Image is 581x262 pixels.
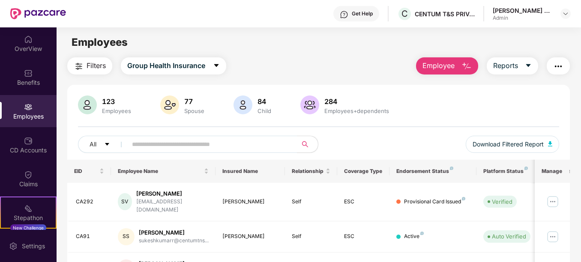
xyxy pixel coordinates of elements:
div: [EMAIL_ADDRESS][DOMAIN_NAME] [136,198,209,214]
div: Settings [19,242,48,250]
img: manageButton [546,195,560,208]
img: svg+xml;base64,PHN2ZyB4bWxucz0iaHR0cDovL3d3dy53My5vcmcvMjAwMC9zdmciIHhtbG5zOnhsaW5rPSJodHRwOi8vd3... [160,95,179,114]
span: Filters [87,60,106,71]
div: [PERSON_NAME] B S [493,6,553,15]
img: svg+xml;base64,PHN2ZyB4bWxucz0iaHR0cDovL3d3dy53My5vcmcvMjAwMC9zdmciIHdpZHRoPSIyNCIgaGVpZ2h0PSIyNC... [553,61,563,71]
div: SS [118,228,135,245]
img: svg+xml;base64,PHN2ZyB4bWxucz0iaHR0cDovL3d3dy53My5vcmcvMjAwMC9zdmciIHdpZHRoPSI4IiBoZWlnaHQ9IjgiIH... [462,197,465,200]
th: Insured Name [216,160,285,183]
span: caret-down [104,141,110,148]
img: svg+xml;base64,PHN2ZyBpZD0iSG9tZSIgeG1sbnM9Imh0dHA6Ly93d3cudzMub3JnLzIwMDAvc3ZnIiB3aWR0aD0iMjAiIG... [24,35,33,44]
div: [PERSON_NAME] [136,190,209,198]
img: svg+xml;base64,PHN2ZyB4bWxucz0iaHR0cDovL3d3dy53My5vcmcvMjAwMC9zdmciIHhtbG5zOnhsaW5rPSJodHRwOi8vd3... [300,95,319,114]
img: svg+xml;base64,PHN2ZyB4bWxucz0iaHR0cDovL3d3dy53My5vcmcvMjAwMC9zdmciIHhtbG5zOnhsaW5rPSJodHRwOi8vd3... [461,61,472,71]
div: 284 [323,97,391,106]
th: Coverage Type [337,160,389,183]
button: Filters [67,57,112,74]
th: EID [67,160,111,183]
div: sukeshkumarr@centumtns... [139,237,209,245]
div: Self [292,198,330,206]
div: ESC [344,198,383,206]
button: search [297,136,318,153]
div: Platform Status [483,168,530,175]
img: svg+xml;base64,PHN2ZyBpZD0iQ2xhaW0iIHhtbG5zPSJodHRwOi8vd3d3LnczLm9yZy8yMDAwL3N2ZyIgd2lkdGg9IjIwIi... [24,170,33,179]
span: Employees [72,36,128,48]
div: CA91 [76,232,104,241]
img: svg+xml;base64,PHN2ZyB4bWxucz0iaHR0cDovL3d3dy53My5vcmcvMjAwMC9zdmciIHdpZHRoPSI4IiBoZWlnaHQ9IjgiIH... [450,167,453,170]
img: svg+xml;base64,PHN2ZyBpZD0iQ0RfQWNjb3VudHMiIGRhdGEtbmFtZT0iQ0QgQWNjb3VudHMiIHhtbG5zPSJodHRwOi8vd3... [24,137,33,145]
th: Employee Name [111,160,216,183]
span: Reports [493,60,518,71]
div: New Challenge [10,224,46,231]
div: Stepathon [1,214,56,222]
button: Allcaret-down [78,136,130,153]
div: Employees [100,107,133,114]
div: Auto Verified [492,232,526,241]
span: C [401,9,408,19]
img: svg+xml;base64,PHN2ZyBpZD0iSGVscC0zMngzMiIgeG1sbnM9Imh0dHA6Ly93d3cudzMub3JnLzIwMDAvc3ZnIiB3aWR0aD... [340,10,348,19]
div: [PERSON_NAME] [222,232,279,241]
img: svg+xml;base64,PHN2ZyB4bWxucz0iaHR0cDovL3d3dy53My5vcmcvMjAwMC9zdmciIHhtbG5zOnhsaW5rPSJodHRwOi8vd3... [234,95,252,114]
div: Get Help [352,10,373,17]
span: caret-down [525,62,532,70]
span: search [297,141,314,148]
span: EID [74,168,98,175]
div: CENTUM T&S PRIVATE LIMITED [415,10,475,18]
button: Group Health Insurancecaret-down [121,57,226,74]
div: Employees+dependents [323,107,391,114]
th: Relationship [285,160,337,183]
button: Employee [416,57,478,74]
div: Child [256,107,273,114]
img: svg+xml;base64,PHN2ZyB4bWxucz0iaHR0cDovL3d3dy53My5vcmcvMjAwMC9zdmciIHhtbG5zOnhsaW5rPSJodHRwOi8vd3... [78,95,97,114]
img: manageButton [546,230,560,244]
div: Active [404,232,424,241]
span: Employee Name [118,168,202,175]
th: Manage [535,160,569,183]
img: svg+xml;base64,PHN2ZyB4bWxucz0iaHR0cDovL3d3dy53My5vcmcvMjAwMC9zdmciIHdpZHRoPSI4IiBoZWlnaHQ9IjgiIH... [420,232,424,235]
div: Verified [492,197,512,206]
img: svg+xml;base64,PHN2ZyB4bWxucz0iaHR0cDovL3d3dy53My5vcmcvMjAwMC9zdmciIHdpZHRoPSIyMSIgaGVpZ2h0PSIyMC... [24,204,33,213]
button: Download Filtered Report [466,136,559,153]
div: 77 [183,97,206,106]
div: Endorsement Status [396,168,470,175]
img: svg+xml;base64,PHN2ZyB4bWxucz0iaHR0cDovL3d3dy53My5vcmcvMjAwMC9zdmciIHdpZHRoPSIyNCIgaGVpZ2h0PSIyNC... [74,61,84,71]
span: Group Health Insurance [127,60,205,71]
span: All [90,140,96,149]
div: SV [118,193,132,210]
div: Spouse [183,107,206,114]
div: ESC [344,232,383,241]
button: Reportscaret-down [487,57,538,74]
div: [PERSON_NAME] [222,198,279,206]
img: svg+xml;base64,PHN2ZyB4bWxucz0iaHR0cDovL3d3dy53My5vcmcvMjAwMC9zdmciIHhtbG5zOnhsaW5rPSJodHRwOi8vd3... [548,141,552,146]
div: Provisional Card Issued [404,198,465,206]
div: CA292 [76,198,104,206]
div: [PERSON_NAME] [139,229,209,237]
img: svg+xml;base64,PHN2ZyB4bWxucz0iaHR0cDovL3d3dy53My5vcmcvMjAwMC9zdmciIHdpZHRoPSI4IiBoZWlnaHQ9IjgiIH... [524,167,528,170]
div: 84 [256,97,273,106]
span: Relationship [292,168,324,175]
img: svg+xml;base64,PHN2ZyBpZD0iRW1wbG95ZWVzIiB4bWxucz0iaHR0cDovL3d3dy53My5vcmcvMjAwMC9zdmciIHdpZHRoPS... [24,103,33,111]
img: New Pazcare Logo [10,8,66,19]
img: svg+xml;base64,PHN2ZyBpZD0iQmVuZWZpdHMiIHhtbG5zPSJodHRwOi8vd3d3LnczLm9yZy8yMDAwL3N2ZyIgd2lkdGg9Ij... [24,69,33,77]
div: Self [292,232,330,241]
span: caret-down [213,62,220,70]
div: Admin [493,15,553,21]
span: Download Filtered Report [473,140,544,149]
span: Employee [422,60,455,71]
img: svg+xml;base64,PHN2ZyBpZD0iRHJvcGRvd24tMzJ4MzIiIHhtbG5zPSJodHRwOi8vd3d3LnczLm9yZy8yMDAwL3N2ZyIgd2... [562,10,569,17]
img: svg+xml;base64,PHN2ZyBpZD0iU2V0dGluZy0yMHgyMCIgeG1sbnM9Imh0dHA6Ly93d3cudzMub3JnLzIwMDAvc3ZnIiB3aW... [9,242,18,250]
div: 123 [100,97,133,106]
